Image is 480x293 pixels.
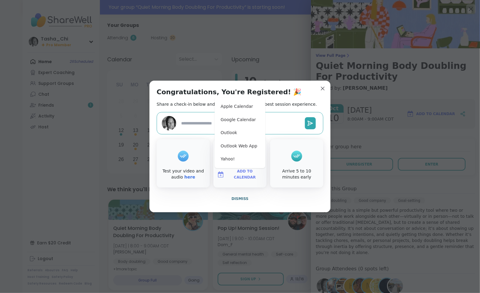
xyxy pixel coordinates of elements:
[162,116,176,130] img: Tasha_Chi
[157,192,323,205] button: Dismiss
[184,175,195,179] a: here
[217,140,263,153] button: Outlook Web App
[217,113,263,127] button: Google Calendar
[215,168,265,181] button: Add to Calendar
[157,88,302,96] h1: Congratulations, You're Registered! 🎉
[217,171,224,178] img: ShareWell Logomark
[217,126,263,140] button: Outlook
[232,197,248,201] span: Dismiss
[217,153,263,166] button: Yahoo!
[227,169,263,180] span: Add to Calendar
[271,168,322,180] div: Arrive 5 to 10 minutes early
[158,168,209,180] div: Test your video and audio
[217,100,263,113] button: Apple Calendar
[157,101,317,107] h2: Share a check-in below and see our tips to get the best session experience.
